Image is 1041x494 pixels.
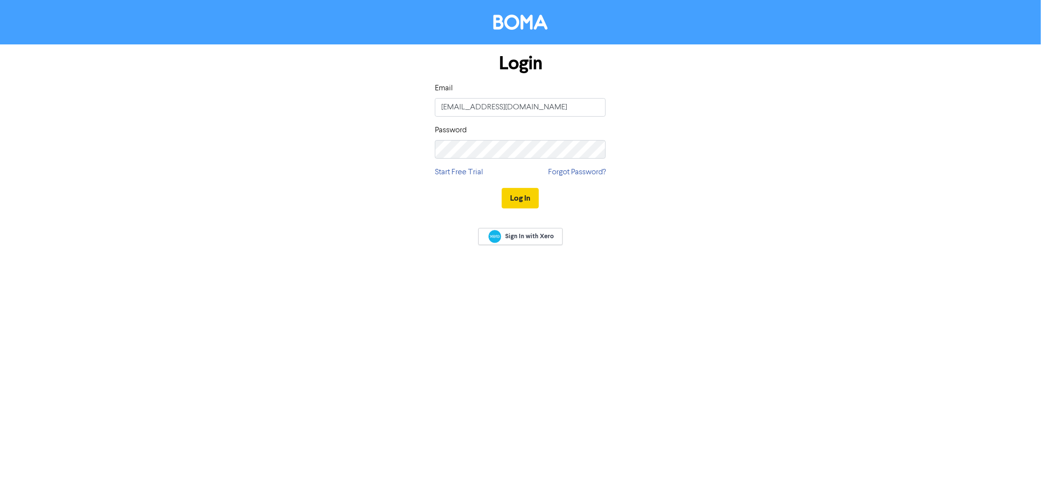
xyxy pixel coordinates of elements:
a: Forgot Password? [548,166,606,178]
img: Xero logo [489,230,501,243]
span: Sign In with Xero [506,232,554,241]
button: Log In [502,188,539,208]
h1: Login [435,52,606,75]
label: Password [435,124,467,136]
img: BOMA Logo [493,15,548,30]
a: Sign In with Xero [478,228,562,245]
iframe: Chat Widget [992,447,1041,494]
label: Email [435,82,453,94]
a: Start Free Trial [435,166,483,178]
